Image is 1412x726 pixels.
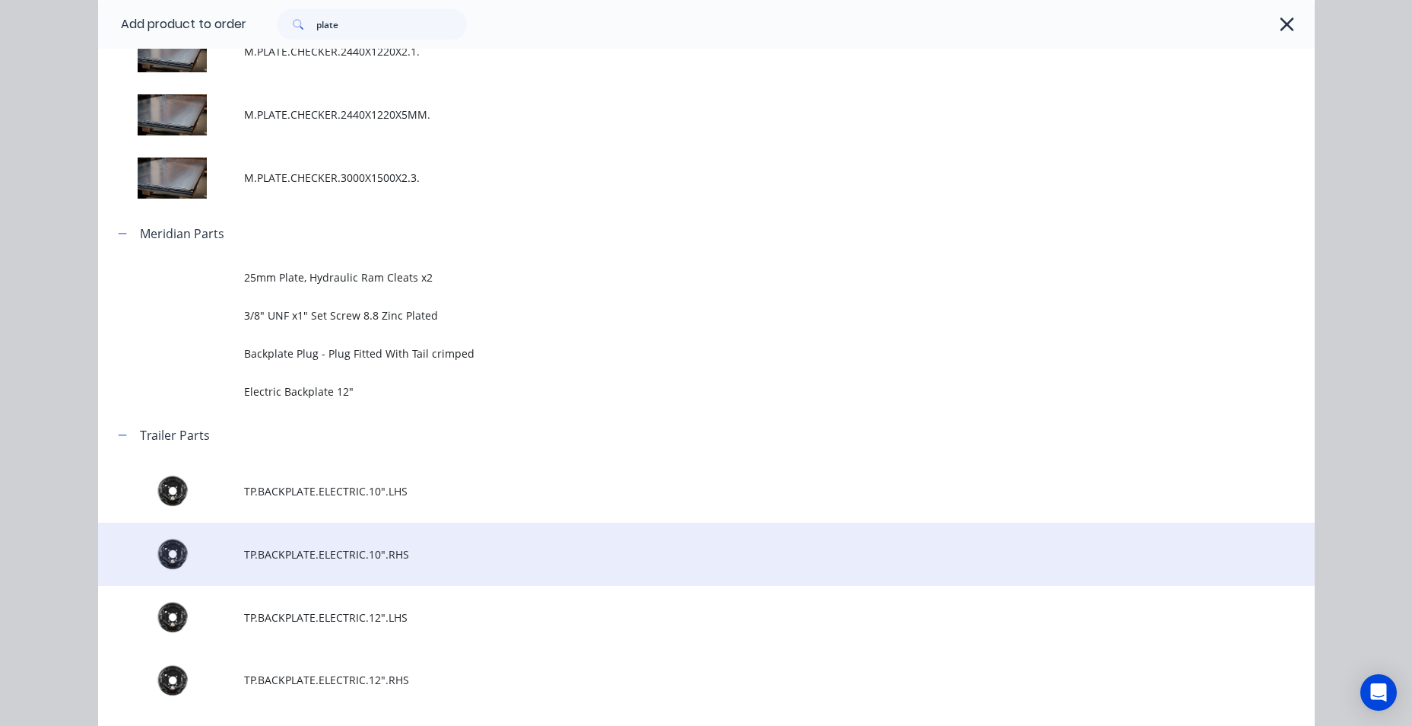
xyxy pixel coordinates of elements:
span: TP.BACKPLATE.ELECTRIC.10".RHS [244,546,1100,562]
span: Electric Backplate 12" [244,384,1100,400]
span: M.PLATE.CHECKER.2440X1220X2.1. [244,43,1100,59]
div: Trailer Parts [140,426,210,444]
span: TP.BACKPLATE.ELECTRIC.12".LHS [244,610,1100,626]
span: 25mm Plate, Hydraulic Ram Cleats x2 [244,269,1100,285]
span: TP.BACKPLATE.ELECTRIC.10".LHS [244,483,1100,499]
span: 3/8" UNF x1" Set Screw 8.8 Zinc Plated [244,307,1100,323]
span: Backplate Plug - Plug Fitted With Tail crimped [244,345,1100,361]
span: TP.BACKPLATE.ELECTRIC.12".RHS [244,672,1100,688]
div: Meridian Parts [140,224,224,243]
span: M.PLATE.CHECKER.3000X1500X2.3. [244,170,1100,186]
span: M.PLATE.CHECKER.2440X1220X5MM. [244,107,1100,123]
input: Search... [316,9,467,40]
div: Open Intercom Messenger [1360,674,1397,711]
